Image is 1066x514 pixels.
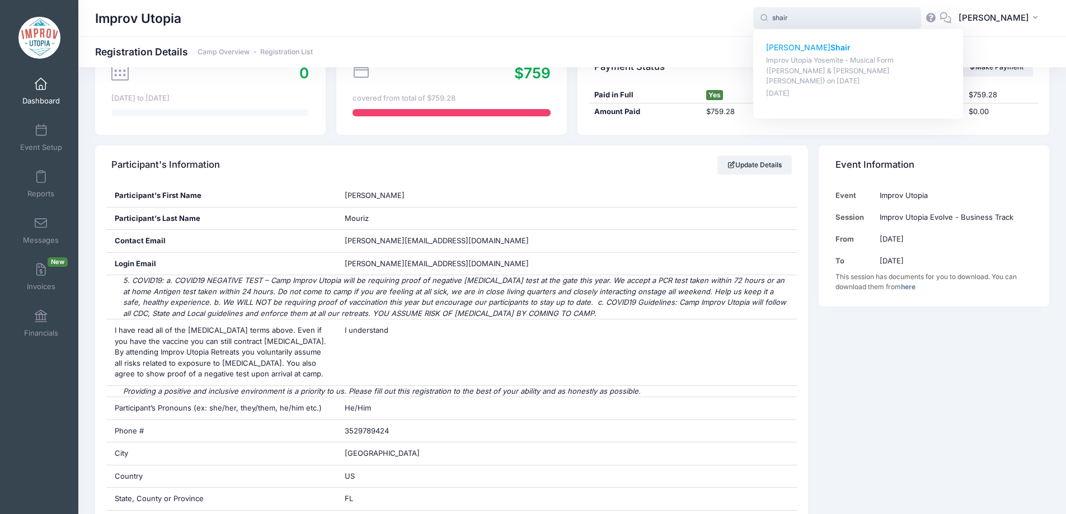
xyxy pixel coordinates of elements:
[106,253,337,275] div: Login Email
[299,64,309,82] span: 0
[20,143,62,152] span: Event Setup
[27,282,55,291] span: Invoices
[345,426,389,435] span: 3529789424
[345,191,405,200] span: [PERSON_NAME]
[345,214,369,223] span: Mouriz
[15,164,68,204] a: Reports
[198,48,250,56] a: Camp Overview
[106,185,337,207] div: Participant's First Name
[15,72,68,111] a: Dashboard
[874,206,1033,228] td: Improv Utopia Evolve - Business Track
[835,185,874,206] td: Event
[23,235,59,245] span: Messages
[106,442,337,465] div: City
[835,272,1033,292] div: This session has documents for you to download. You can download them from
[959,12,1029,24] span: [PERSON_NAME]
[589,106,701,117] div: Amount Paid
[766,42,951,54] p: [PERSON_NAME]
[964,106,1039,117] div: $0.00
[106,420,337,442] div: Phone #
[835,250,874,272] td: To
[106,208,337,230] div: Participant's Last Name
[345,471,355,480] span: US
[345,494,353,503] span: FL
[964,89,1039,101] div: $759.28
[766,88,951,99] p: [DATE]
[106,386,797,397] div: Providing a positive and inclusive environment is a priority to us. Please fill out this registra...
[106,465,337,488] div: Country
[353,93,550,104] div: covered from total of $759.28
[27,189,54,199] span: Reports
[753,7,921,30] input: Search by First Name, Last Name, or Email...
[514,64,551,82] span: $759
[260,48,313,56] a: Registration List
[345,326,388,334] span: I understand
[111,93,309,104] div: [DATE] to [DATE]
[106,230,337,252] div: Contact Email
[706,90,723,100] span: Yes
[345,258,529,270] span: [PERSON_NAME][EMAIL_ADDRESS][DOMAIN_NAME]
[106,319,337,385] div: I have read all of the [MEDICAL_DATA] terms above. Even if you have the vaccine you can still con...
[835,228,874,250] td: From
[874,250,1033,272] td: [DATE]
[345,236,529,245] span: [PERSON_NAME][EMAIL_ADDRESS][DOMAIN_NAME]
[345,449,420,458] span: [GEOGRAPHIC_DATA]
[24,328,58,338] span: Financials
[15,118,68,157] a: Event Setup
[717,155,792,175] a: Update Details
[95,6,181,31] h1: Improv Utopia
[18,17,60,59] img: Improv Utopia
[106,397,337,419] div: Participant’s Pronouns (ex: she/her, they/them, he/him etc.)
[874,228,1033,250] td: [DATE]
[111,149,220,181] h4: Participant's Information
[589,89,701,101] div: Paid in Full
[701,106,814,117] div: $759.28
[15,257,68,296] a: InvoicesNew
[830,43,851,52] strong: Shair
[835,206,874,228] td: Session
[95,46,313,58] h1: Registration Details
[951,6,1049,31] button: [PERSON_NAME]
[15,304,68,343] a: Financials
[22,96,60,106] span: Dashboard
[48,257,68,267] span: New
[345,403,371,412] span: He/Him
[106,488,337,510] div: State, County or Province
[874,185,1033,206] td: Improv Utopia
[15,211,68,250] a: Messages
[106,275,797,319] div: 5. COVID19: a. COVID19 NEGATIVE TEST – Camp Improv Utopia will be requiring proof of negative [ME...
[766,55,951,87] p: Improv Utopia Yosemite - Musical Form ([PERSON_NAME] & [PERSON_NAME] [PERSON_NAME]) on [DATE]
[901,282,915,291] a: here
[835,149,914,181] h4: Event Information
